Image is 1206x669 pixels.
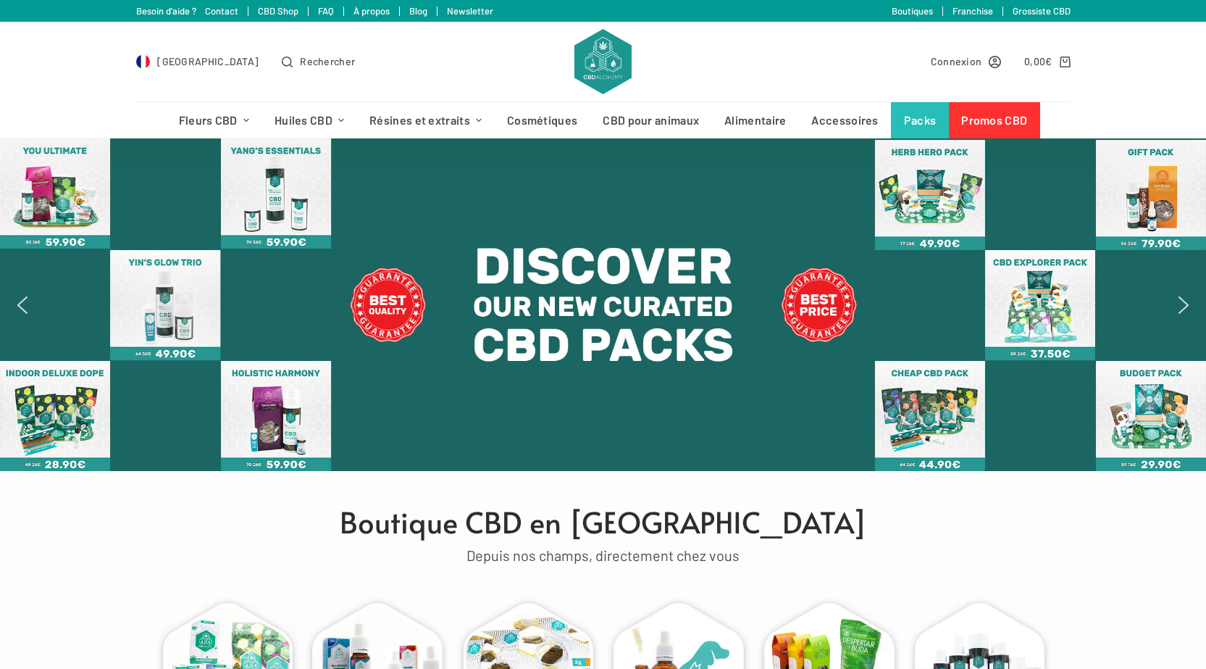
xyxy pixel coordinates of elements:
a: Grossiste CBD [1013,5,1071,17]
a: Blog [409,5,427,17]
a: Accessoires [799,102,891,138]
a: Promos CBD [949,102,1040,138]
a: Connexion [931,53,1002,70]
a: Cosmétiques [495,102,590,138]
h1: Boutique CBD en [GEOGRAPHIC_DATA] [143,500,1063,544]
img: previous arrow [11,294,34,317]
a: Fleurs CBD [166,102,261,138]
a: Franchise [952,5,993,17]
bdi: 0,00 [1024,55,1052,67]
a: Besoin d'aide ? Contact [136,5,238,17]
img: FR Flag [136,54,151,69]
a: Huiles CBD [261,102,356,138]
img: CBD Alchemy [574,29,631,94]
span: € [1045,55,1052,67]
a: Boutiques [892,5,933,17]
nav: Menu d’en-tête [166,102,1040,138]
a: Newsletter [447,5,493,17]
a: Alimentaire [712,102,799,138]
a: Résines et extraits [357,102,495,138]
span: Rechercher [300,53,355,70]
a: Select Country [136,53,259,70]
a: À propos [353,5,390,17]
span: [GEOGRAPHIC_DATA] [157,53,259,70]
div: Depuis nos champs, directement chez vous [143,544,1063,568]
a: Panier d’achat [1024,53,1070,70]
span: Connexion [931,53,982,70]
button: Ouvrir le formulaire de recherche [282,53,355,70]
a: CBD pour animaux [590,102,712,138]
img: next arrow [1172,294,1195,317]
a: CBD Shop [258,5,298,17]
a: FAQ [318,5,334,17]
a: Packs [891,102,949,138]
